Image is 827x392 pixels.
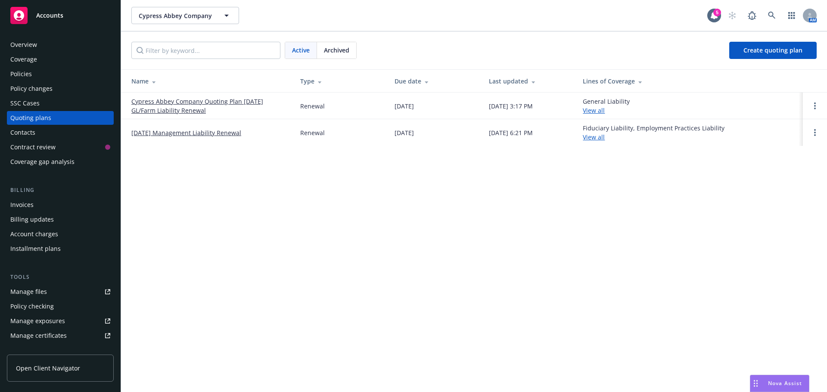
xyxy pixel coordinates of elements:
[10,155,75,169] div: Coverage gap analysis
[7,343,114,357] a: Manage claims
[10,38,37,52] div: Overview
[743,7,761,24] a: Report a Bug
[300,102,325,111] div: Renewal
[292,46,310,55] span: Active
[7,155,114,169] a: Coverage gap analysis
[131,128,241,137] a: [DATE] Management Liability Renewal
[7,96,114,110] a: SSC Cases
[10,126,35,139] div: Contacts
[395,128,414,137] div: [DATE]
[750,375,761,392] div: Drag to move
[750,375,809,392] button: Nova Assist
[7,140,114,154] a: Contract review
[783,7,800,24] a: Switch app
[7,273,114,281] div: Tools
[7,111,114,125] a: Quoting plans
[131,42,280,59] input: Filter by keyword...
[131,97,286,115] a: Cypress Abbey Company Quoting Plan [DATE] GL/Farm Liability Renewal
[7,3,114,28] a: Accounts
[131,7,239,24] button: Cypress Abbey Company
[810,101,820,111] a: Open options
[7,227,114,241] a: Account charges
[10,227,58,241] div: Account charges
[7,299,114,313] a: Policy checking
[10,82,53,96] div: Policy changes
[395,102,414,111] div: [DATE]
[10,213,54,226] div: Billing updates
[300,77,381,86] div: Type
[300,128,325,137] div: Renewal
[10,242,61,256] div: Installment plans
[10,343,54,357] div: Manage claims
[139,11,213,20] span: Cypress Abbey Company
[36,12,63,19] span: Accounts
[16,364,80,373] span: Open Client Navigator
[10,96,40,110] div: SSC Cases
[7,38,114,52] a: Overview
[395,77,475,86] div: Due date
[7,82,114,96] a: Policy changes
[7,52,114,66] a: Coverage
[10,140,56,154] div: Contract review
[743,46,802,54] span: Create quoting plan
[10,67,32,81] div: Policies
[583,77,796,86] div: Lines of Coverage
[10,198,34,212] div: Invoices
[583,97,630,115] div: General Liability
[324,46,349,55] span: Archived
[7,285,114,299] a: Manage files
[489,128,533,137] div: [DATE] 6:21 PM
[763,7,780,24] a: Search
[7,67,114,81] a: Policies
[583,133,605,141] a: View all
[10,285,47,299] div: Manage files
[7,213,114,226] a: Billing updates
[10,52,37,66] div: Coverage
[489,77,569,86] div: Last updated
[10,314,65,328] div: Manage exposures
[768,380,802,387] span: Nova Assist
[131,77,286,86] div: Name
[10,299,54,313] div: Policy checking
[729,42,817,59] a: Create quoting plan
[7,186,114,194] div: Billing
[810,127,820,138] a: Open options
[724,7,741,24] a: Start snowing
[713,9,721,16] div: 5
[583,123,724,142] div: Fiduciary Liability, Employment Practices Liability
[583,106,605,114] a: View all
[7,126,114,139] a: Contacts
[7,314,114,328] a: Manage exposures
[7,242,114,256] a: Installment plans
[10,329,67,343] div: Manage certificates
[7,198,114,212] a: Invoices
[10,111,51,125] div: Quoting plans
[7,329,114,343] a: Manage certificates
[489,102,533,111] div: [DATE] 3:17 PM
